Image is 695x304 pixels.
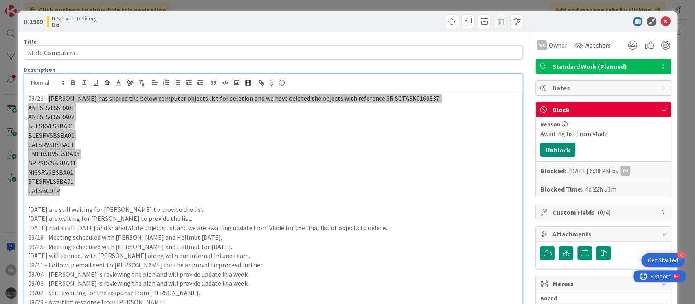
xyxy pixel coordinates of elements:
div: DJ [620,166,630,176]
span: Owner [548,40,567,50]
span: Watchers [584,40,610,50]
div: Get Started [648,256,678,264]
p: CALSRVSBSBA01 [28,140,519,150]
div: 4 [677,251,685,259]
p: CALSBC01P [28,186,519,196]
div: Open Get Started checklist, remaining modules: 4 [641,253,685,267]
p: ANTSRVLSSBA02 [28,112,519,121]
p: [DATE] are waiting for [PERSON_NAME] to provide the list. [28,214,519,223]
span: Custom Fields [552,207,656,217]
p: 09/03 - [PERSON_NAME] is reviewing the plan and will provide update in a week. [28,279,519,288]
b: Blocked: [540,166,566,176]
span: Reason [540,121,560,127]
p: BLESRVSBSBA01 [28,131,519,140]
span: ID [24,17,43,26]
p: 09/15 - Meeting scheduled with [PERSON_NAME] and Hellmut for [DATE]. [28,242,519,251]
p: ANTSRVLSSBA01 [28,103,519,112]
button: Unblock [540,143,575,157]
p: 09/04 - [PERSON_NAME] is reviewing the plan and will provide update in a week. [28,270,519,279]
p: [DATE] had a call [DATE] and shared Stale objects list and we are awaiting update from Vlade for ... [28,223,519,233]
div: VK [537,40,547,50]
b: Blocked Time: [540,184,582,194]
p: GPRSRVSBSBA01 [28,159,519,168]
span: Attachments [552,229,656,239]
p: [DATE] are still waiting for [PERSON_NAME] to provide the list. [28,205,519,214]
input: type card name here... [24,45,523,60]
div: Awaiting list from Vlade [540,129,667,139]
div: [DATE] 6:38 PM by [568,166,630,176]
div: 4d 22h 53m [585,184,616,194]
span: ( 0/4 ) [597,208,610,216]
span: Board [540,295,557,301]
p: 09/11 - Followup email sent to [PERSON_NAME] for the approval to proceed further. [28,260,519,270]
p: BLESRVLSSBA01 [28,121,519,131]
p: NISSRVSBSBA01 [28,168,519,177]
p: 09/23 - [PERSON_NAME] has shared the below computer objects list for deletion and we have deleted... [28,94,519,103]
span: IT Service Delivery [52,15,97,22]
p: [DATE] will connect with [PERSON_NAME] along with our internal Intune team. [28,251,519,260]
span: Mirrors [552,279,656,289]
span: Support [17,1,37,11]
p: 09/16 - Meeting scheduled with [PERSON_NAME] and Hellmut [DATE]. [28,233,519,242]
p: EMERSRVSBSBA05 [28,149,519,159]
p: 09/02 - Still awaiting for the response from [PERSON_NAME]. [28,288,519,297]
span: Standard Work (Planned) [552,62,656,71]
label: Title [24,38,37,45]
p: STESRVLSSBA01 [28,177,519,186]
b: Do [52,22,97,28]
span: Block [552,105,656,115]
span: Dates [552,83,656,93]
div: 9+ [41,3,45,10]
b: 1969 [30,18,43,26]
span: Description [24,66,55,73]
